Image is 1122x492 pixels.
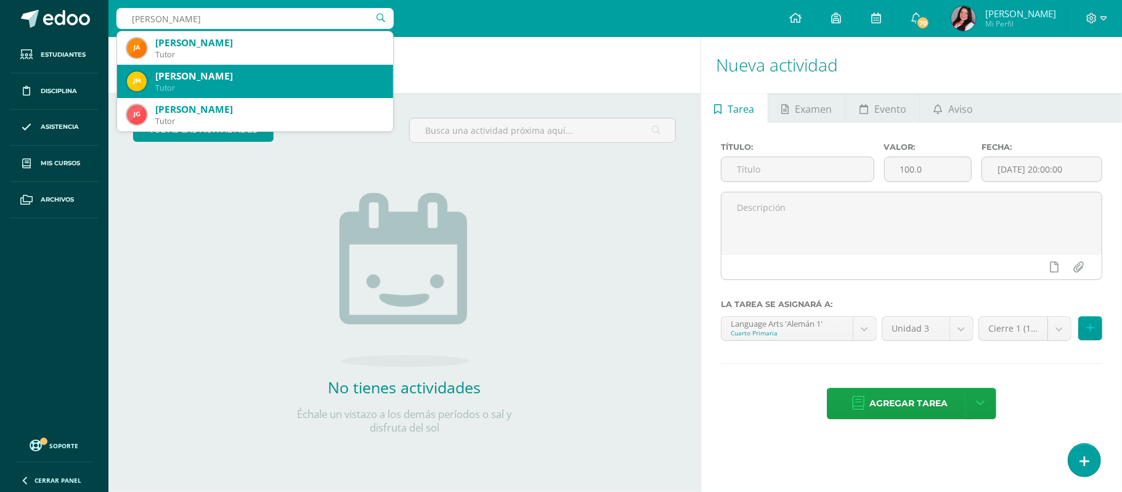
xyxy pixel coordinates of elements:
span: Cerrar panel [35,476,81,485]
a: Cierre 1 (10.0%) [979,317,1071,340]
input: Busca una actividad próxima aquí... [410,118,675,142]
a: Tarea [701,93,768,123]
span: Unidad 3 [892,317,940,340]
img: 191b30dd545b4453dc1c2f4c4c210e75.png [127,105,147,125]
div: [PERSON_NAME] [155,103,383,116]
div: Tutor [155,116,383,126]
img: no_activities.png [339,193,469,367]
img: 16655eaa1f1dea4b665480ba9de6243a.png [951,6,976,31]
a: Archivos [10,182,99,218]
a: Asistencia [10,110,99,146]
span: Soporte [50,441,79,450]
a: Aviso [920,93,986,123]
a: Examen [768,93,845,123]
span: Examen [795,94,832,124]
a: Soporte [15,437,94,453]
a: Mis cursos [10,146,99,182]
h1: Actividades [123,37,686,93]
label: Título: [721,142,874,152]
span: Tarea [728,94,755,124]
h1: Nueva actividad [716,37,1107,93]
span: 70 [916,16,930,30]
p: Échale un vistazo a los demás períodos o sal y disfruta del sol [281,408,527,435]
div: Tutor [155,83,383,93]
span: Archivos [41,195,74,205]
label: Fecha: [982,142,1102,152]
span: Asistencia [41,122,79,132]
a: Disciplina [10,73,99,110]
div: Language Arts 'Alemán 1' [731,317,844,329]
a: Language Arts 'Alemán 1'Cuarto Primaria [722,317,876,340]
span: Mi Perfil [985,18,1056,29]
span: Agregar tarea [869,388,948,419]
input: Busca un usuario... [116,8,394,29]
label: Valor: [884,142,972,152]
span: Evento [874,94,906,124]
h2: No tienes actividades [281,377,527,398]
span: [PERSON_NAME] [985,7,1056,20]
input: Título [722,157,874,181]
span: Estudiantes [41,50,86,60]
a: Estudiantes [10,37,99,73]
div: Tutor [155,49,383,60]
label: La tarea se asignará a: [721,300,1102,309]
a: Unidad 3 [882,317,973,340]
img: e5e3c682e0aaef29d3808e97c9c92727.png [127,38,147,58]
div: [PERSON_NAME] [155,70,383,83]
span: Disciplina [41,86,77,96]
div: [PERSON_NAME] [155,36,383,49]
img: ec809518eb63b83b7ddd33d44e58cf58.png [127,72,147,91]
a: Evento [846,93,919,123]
div: Cuarto Primaria [731,329,844,337]
input: Puntos máximos [885,157,972,181]
span: Cierre 1 (10.0%) [988,317,1038,340]
span: Mis cursos [41,158,80,168]
span: Aviso [948,94,973,124]
input: Fecha de entrega [982,157,1102,181]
